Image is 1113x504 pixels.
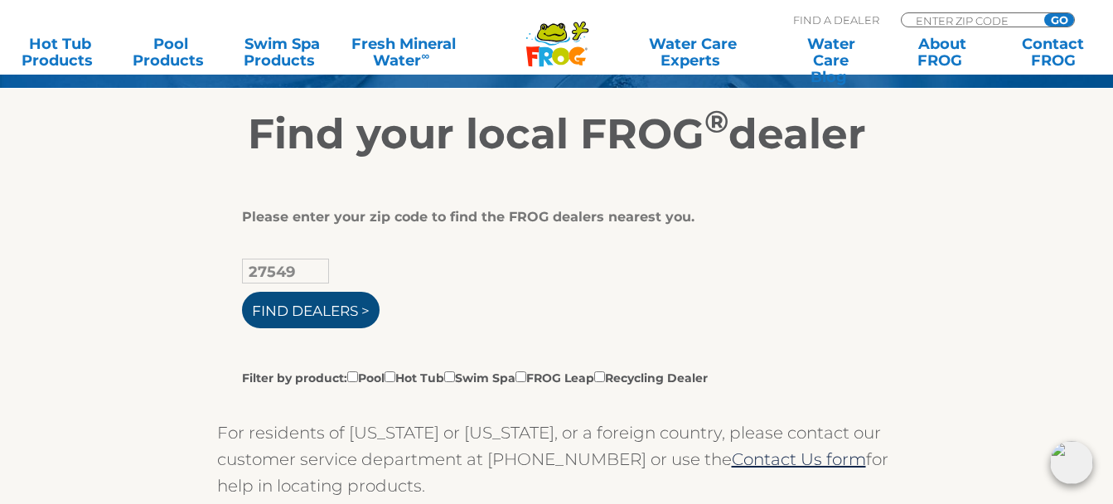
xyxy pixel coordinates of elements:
input: Find Dealers > [242,292,380,328]
a: Contact Us form [732,449,866,469]
input: Filter by product:PoolHot TubSwim SpaFROG LeapRecycling Dealer [385,371,395,382]
input: Filter by product:PoolHot TubSwim SpaFROG LeapRecycling Dealer [594,371,605,382]
a: PoolProducts [128,36,214,69]
input: Filter by product:PoolHot TubSwim SpaFROG LeapRecycling Dealer [515,371,526,382]
a: Water CareBlog [788,36,874,69]
a: Swim SpaProducts [239,36,325,69]
a: ContactFROG [1010,36,1096,69]
a: Hot TubProducts [17,36,103,69]
a: Fresh MineralWater∞ [350,36,457,69]
label: Filter by product: Pool Hot Tub Swim Spa FROG Leap Recycling Dealer [242,368,708,386]
sup: ∞ [421,49,429,62]
a: Water CareExperts [623,36,763,69]
input: Filter by product:PoolHot TubSwim SpaFROG LeapRecycling Dealer [444,371,455,382]
div: Please enter your zip code to find the FROG dealers nearest you. [242,209,859,225]
input: Zip Code Form [914,13,1026,27]
p: Find A Dealer [793,12,879,27]
input: GO [1044,13,1074,27]
img: openIcon [1050,441,1093,484]
sup: ® [704,103,728,140]
h2: Find your local FROG dealer [47,109,1067,159]
p: For residents of [US_STATE] or [US_STATE], or a foreign country, please contact our customer serv... [217,419,897,499]
input: Filter by product:PoolHot TubSwim SpaFROG LeapRecycling Dealer [347,371,358,382]
a: AboutFROG [899,36,985,69]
